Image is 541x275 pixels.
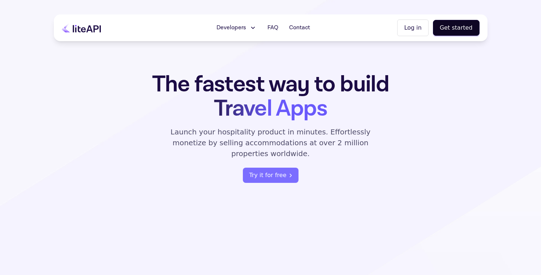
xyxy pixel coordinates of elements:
span: Developers [216,23,246,32]
a: FAQ [263,21,283,35]
a: Contact [285,21,314,35]
span: Travel Apps [214,94,327,124]
span: FAQ [267,23,278,32]
button: Try it for free [243,168,299,183]
button: Get started [433,20,480,36]
span: Contact [289,23,310,32]
a: register [243,168,299,183]
p: Launch your hospitality product in minutes. Effortlessly monetize by selling accommodations at ov... [162,126,379,159]
button: Log in [397,20,428,36]
button: Developers [212,21,261,35]
h1: The fastest way to build [129,72,412,121]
